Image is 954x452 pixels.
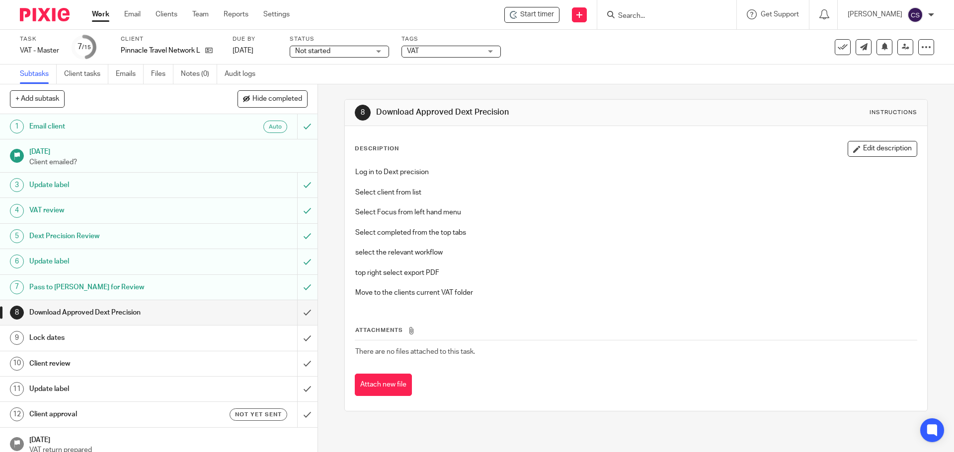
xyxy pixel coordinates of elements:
div: 12 [10,407,24,421]
p: Select Focus from left hand menu [355,207,916,217]
p: select the relevant workflow [355,248,916,258]
h1: Update label [29,254,201,269]
div: 5 [10,229,24,243]
a: Settings [263,9,290,19]
span: Start timer [520,9,554,20]
a: Clients [156,9,177,19]
div: 8 [10,306,24,320]
div: 7 [10,280,24,294]
h1: Pass to [PERSON_NAME] for Review [29,280,201,295]
span: Not started [295,48,330,55]
img: Pixie [20,8,70,21]
span: Get Support [761,11,799,18]
a: Team [192,9,209,19]
button: Edit description [848,141,917,157]
div: 11 [10,382,24,396]
span: There are no files attached to this task. [355,348,475,355]
div: VAT - Master [20,46,60,56]
h1: Lock dates [29,330,201,345]
span: Hide completed [252,95,302,103]
a: Emails [116,65,144,84]
h1: [DATE] [29,144,308,157]
label: Client [121,35,220,43]
small: /15 [82,45,91,50]
label: Due by [233,35,277,43]
p: Client emailed? [29,157,308,167]
h1: Download Approved Dext Precision [29,305,201,320]
span: Not yet sent [235,410,282,419]
input: Search [617,12,707,21]
p: Log in to Dext precision [355,167,916,177]
p: top right select export PDF [355,268,916,278]
div: 6 [10,255,24,268]
h1: Email client [29,119,201,134]
div: 4 [10,204,24,218]
div: 10 [10,357,24,371]
div: 9 [10,331,24,345]
p: Description [355,145,399,153]
button: Attach new file [355,374,412,396]
a: Work [92,9,109,19]
label: Task [20,35,60,43]
p: Select completed from the top tabs [355,228,916,238]
h1: Update label [29,178,201,193]
p: Pinnacle Travel Network Ltd [121,46,200,56]
h1: Client review [29,356,201,371]
a: Subtasks [20,65,57,84]
span: VAT [407,48,419,55]
a: Audit logs [225,65,263,84]
label: Status [290,35,389,43]
p: Move to the clients current VAT folder [355,288,916,298]
a: Files [151,65,173,84]
h1: Download Approved Dext Precision [376,107,657,118]
div: 7 [78,41,91,53]
label: Tags [401,35,501,43]
h1: Update label [29,382,201,396]
p: [PERSON_NAME] [848,9,902,19]
div: 8 [355,105,371,121]
div: Pinnacle Travel Network Ltd - VAT - Master [504,7,559,23]
a: Client tasks [64,65,108,84]
h1: Dext Precision Review [29,229,201,244]
a: Notes (0) [181,65,217,84]
h1: VAT review [29,203,201,218]
img: svg%3E [907,7,923,23]
h1: Client approval [29,407,201,422]
div: Auto [263,121,287,133]
span: [DATE] [233,47,253,54]
button: + Add subtask [10,90,65,107]
div: 3 [10,178,24,192]
h1: [DATE] [29,433,308,445]
p: Select client from list [355,188,916,197]
span: Attachments [355,327,403,333]
a: Reports [224,9,248,19]
div: Instructions [870,109,917,117]
button: Hide completed [238,90,308,107]
a: Email [124,9,141,19]
div: 1 [10,120,24,133]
